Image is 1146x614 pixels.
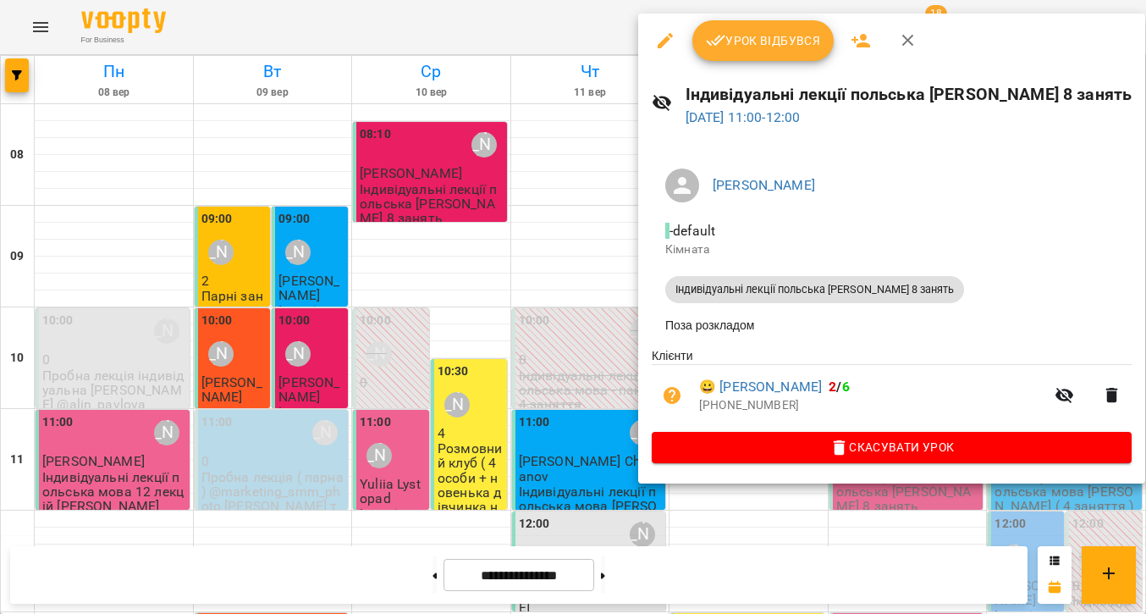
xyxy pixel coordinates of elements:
span: Урок відбувся [706,30,821,51]
li: Поза розкладом [652,310,1132,340]
a: 😀 [PERSON_NAME] [699,377,822,397]
p: [PHONE_NUMBER] [699,397,1044,414]
button: Урок відбувся [692,20,835,61]
ul: Клієнти [652,347,1132,432]
button: Візит ще не сплачено. Додати оплату? [652,375,692,416]
span: 2 [829,379,836,395]
span: Скасувати Урок [665,437,1118,457]
p: Кімната [665,241,1118,258]
b: / [829,379,849,395]
a: [DATE] 11:00-12:00 [686,109,801,125]
span: Індивідуальні лекції польська [PERSON_NAME] 8 занять [665,282,964,297]
span: 6 [842,379,850,395]
h6: Індивідуальні лекції польська [PERSON_NAME] 8 занять [686,81,1132,108]
button: Скасувати Урок [652,432,1132,462]
a: [PERSON_NAME] [713,177,815,193]
span: - default [665,223,719,239]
